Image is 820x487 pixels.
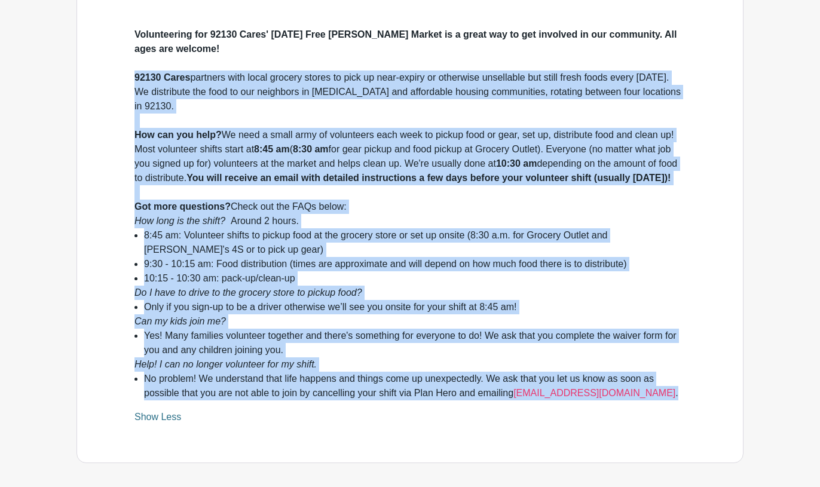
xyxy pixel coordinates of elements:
[134,316,226,326] em: Can my kids join me?
[134,287,362,298] em: Do I have to drive to the grocery store to pickup food?
[134,130,222,140] strong: How can you help?
[144,228,686,257] li: 8:45 am: Volunteer shifts to pickup food at the grocery store or set up onsite (8:30 a.m. for Gro...
[134,412,181,427] a: Show Less
[134,201,231,212] strong: Got more questions?
[254,144,290,154] strong: 8:45 am
[144,257,686,271] li: 9:30 - 10:15 am: Food distribution (times are approximate and will depend on how much food there ...
[134,214,686,228] div: Around 2 hours.
[134,72,190,82] strong: 92130 Cares
[134,29,677,54] strong: Volunteering for 92130 Cares' [DATE] Free [PERSON_NAME] Market is a great way to get involved in ...
[293,144,329,154] strong: 8:30 am
[513,388,675,398] a: [EMAIL_ADDRESS][DOMAIN_NAME]
[144,329,686,357] li: Yes! Many families volunteer together and there's something for everyone to do! We ask that you c...
[144,300,686,314] li: Only if you sign-up to be a driver otherwise we’ll see you onsite for your shift at 8:45 am!
[134,128,686,185] div: We need a small army of volunteers each week to pickup food or gear, set up, distribute food and ...
[134,71,686,114] div: partners with local grocery stores to pick up near-expiry or otherwise unsellable but still fresh...
[134,216,225,226] em: How long is the shift?
[496,158,537,169] strong: 10:30 am
[186,173,671,183] strong: You will receive an email with detailed instructions a few days before your volunteer shift (usua...
[144,271,686,286] li: 10:15 - 10:30 am: pack-up/clean-up
[134,200,686,214] div: Check out the FAQs below:
[144,372,686,400] li: No problem! We understand that life happens and things come up unexpectedly. We ask that you let ...
[134,359,317,369] em: Help! I can no longer volunteer for my shift.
